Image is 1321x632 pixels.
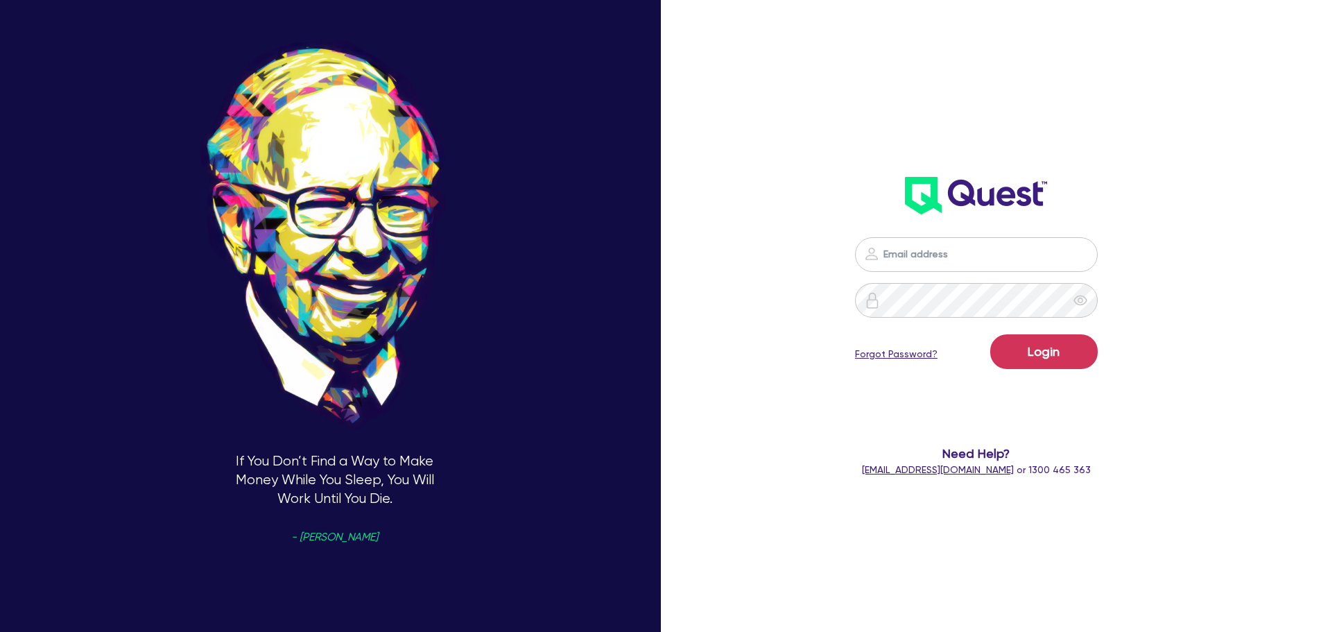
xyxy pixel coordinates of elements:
span: eye [1073,293,1087,307]
img: icon-password [864,292,881,309]
img: icon-password [863,246,880,262]
span: Need Help? [800,444,1154,463]
img: wH2k97JdezQIQAAAABJRU5ErkJggg== [905,177,1047,214]
span: - [PERSON_NAME] [291,532,378,543]
input: Email address [855,237,1098,272]
a: Forgot Password? [855,347,938,361]
span: or 1300 465 363 [862,464,1091,475]
a: [EMAIL_ADDRESS][DOMAIN_NAME] [862,464,1014,475]
button: Login [990,334,1098,369]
